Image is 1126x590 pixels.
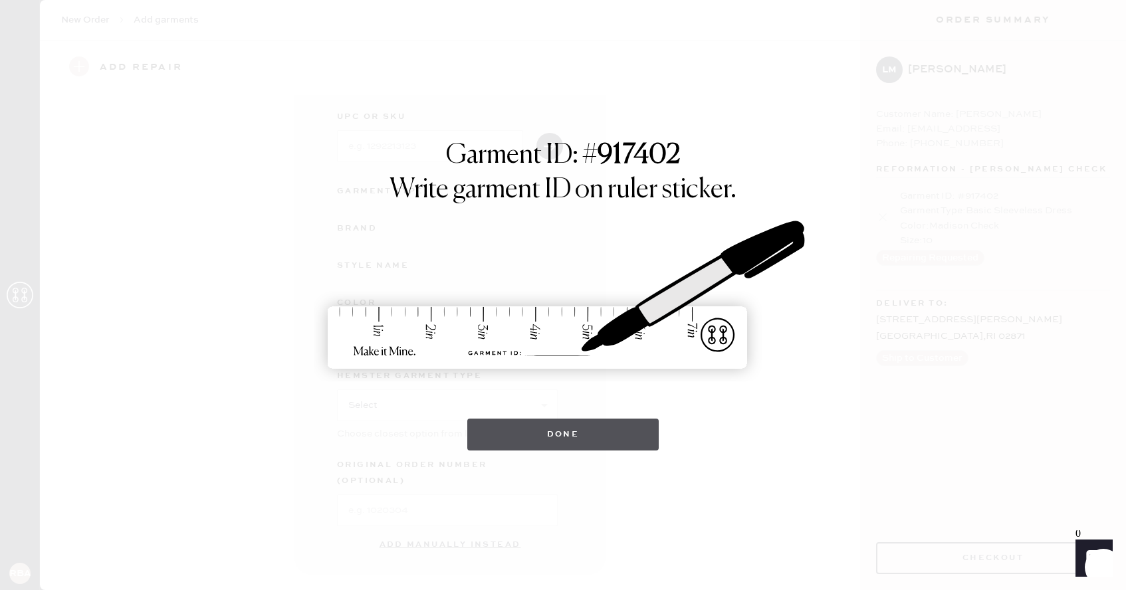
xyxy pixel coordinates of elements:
[1063,530,1120,587] iframe: Front Chat
[467,419,659,450] button: Done
[314,186,812,405] img: ruler-sticker-sharpie.svg
[598,142,680,169] strong: 917402
[390,174,736,206] h1: Write garment ID on ruler sticker.
[446,140,680,174] h1: Garment ID: #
